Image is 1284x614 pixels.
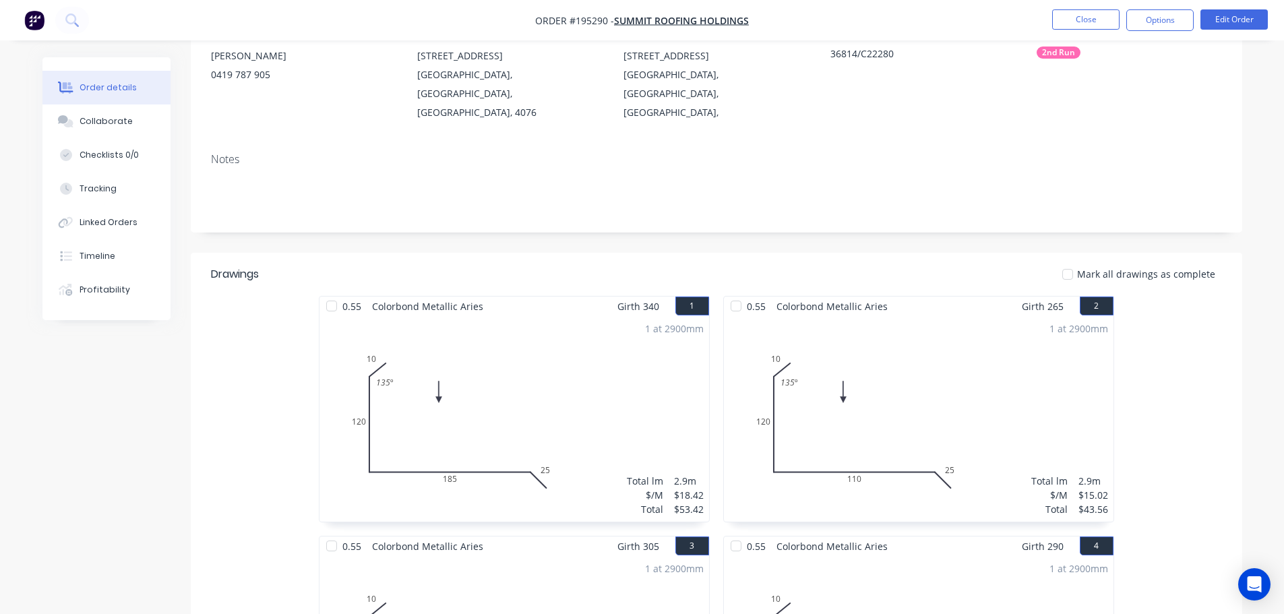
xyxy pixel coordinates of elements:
div: Contact [211,28,396,41]
div: Total [1031,502,1068,516]
button: Options [1126,9,1194,31]
span: Colorbond Metallic Aries [771,297,893,316]
div: Order details [80,82,137,94]
div: Collaborate [80,115,133,127]
span: 0.55 [741,536,771,556]
button: Close [1052,9,1120,30]
div: 0419 787 905 [211,65,396,84]
span: Colorbond Metallic Aries [771,536,893,556]
button: Timeline [42,239,171,273]
div: 2nd Run [1037,47,1080,59]
span: Order #195290 - [535,14,614,27]
button: Edit Order [1200,9,1268,30]
div: Total lm [1031,474,1068,488]
button: Linked Orders [42,206,171,239]
div: Checklists 0/0 [80,149,139,161]
div: 1 at 2900mm [1049,321,1108,336]
div: 2.9m [1078,474,1108,488]
div: $18.42 [674,488,704,502]
div: [STREET_ADDRESS] [417,47,602,65]
div: [STREET_ADDRESS][GEOGRAPHIC_DATA], [GEOGRAPHIC_DATA], [GEOGRAPHIC_DATA], 4076 [417,47,602,122]
span: Colorbond Metallic Aries [367,297,489,316]
div: 2.9m [674,474,704,488]
span: Girth 305 [617,536,659,556]
div: $53.42 [674,502,704,516]
div: Bill to [417,28,602,41]
div: Linked Orders [80,216,137,228]
div: Timeline [80,250,115,262]
span: Colorbond Metallic Aries [367,536,489,556]
button: 4 [1080,536,1113,555]
div: 01012011025135º1 at 2900mmTotal lm$/MTotal2.9m$15.02$43.56 [724,316,1113,522]
div: 1 at 2900mm [1049,561,1108,576]
div: Open Intercom Messenger [1238,568,1271,601]
div: $/M [1031,488,1068,502]
div: [STREET_ADDRESS] [623,47,808,65]
div: Notes [211,153,1222,166]
div: 36814/C22280 [830,47,999,65]
div: [GEOGRAPHIC_DATA], [GEOGRAPHIC_DATA], [GEOGRAPHIC_DATA], 4076 [417,65,602,122]
button: Order details [42,71,171,104]
button: Profitability [42,273,171,307]
span: Mark all drawings as complete [1077,267,1215,281]
div: [STREET_ADDRESS][GEOGRAPHIC_DATA], [GEOGRAPHIC_DATA], [GEOGRAPHIC_DATA], [623,47,808,122]
div: PO [830,28,1015,41]
span: 0.55 [337,297,367,316]
div: [PERSON_NAME]0419 787 905 [211,47,396,90]
div: Labels [1037,28,1221,41]
img: Factory [24,10,44,30]
div: Drawings [211,266,259,282]
button: Checklists 0/0 [42,138,171,172]
span: 0.55 [741,297,771,316]
div: Deliver to [623,28,808,41]
span: Girth 290 [1022,536,1064,556]
button: Collaborate [42,104,171,138]
div: $43.56 [1078,502,1108,516]
span: 0.55 [337,536,367,556]
div: $15.02 [1078,488,1108,502]
div: Tracking [80,183,117,195]
div: [PERSON_NAME] [211,47,396,65]
div: 1 at 2900mm [645,561,704,576]
div: Total [627,502,663,516]
button: 2 [1080,297,1113,315]
div: 1 at 2900mm [645,321,704,336]
div: 01012018525135º1 at 2900mmTotal lm$/MTotal2.9m$18.42$53.42 [319,316,709,522]
div: [GEOGRAPHIC_DATA], [GEOGRAPHIC_DATA], [GEOGRAPHIC_DATA], [623,65,808,122]
div: Profitability [80,284,130,296]
button: 3 [675,536,709,555]
button: Tracking [42,172,171,206]
span: Girth 340 [617,297,659,316]
a: Summit Roofing Holdings [614,14,749,27]
div: Total lm [627,474,663,488]
button: 1 [675,297,709,315]
div: $/M [627,488,663,502]
span: Girth 265 [1022,297,1064,316]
